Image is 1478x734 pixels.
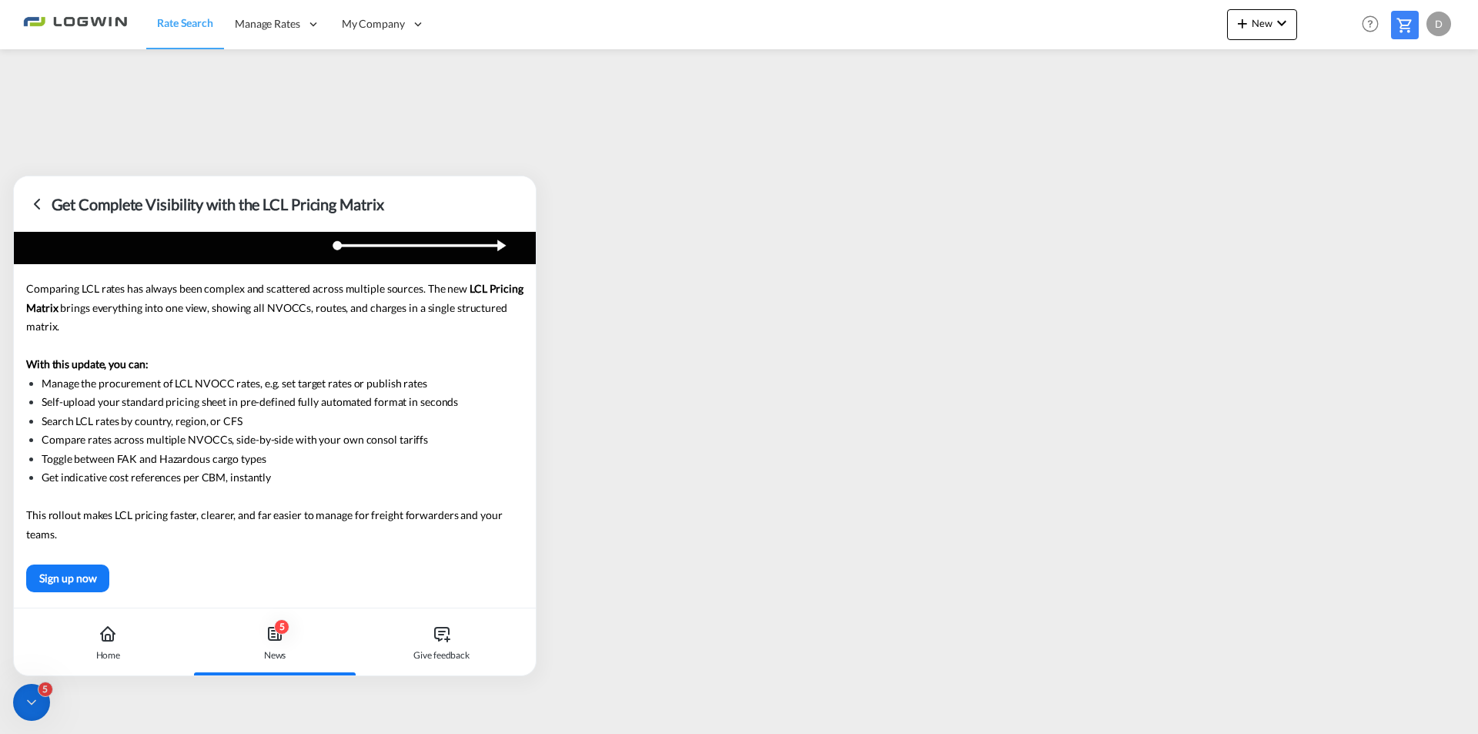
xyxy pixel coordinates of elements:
span: Manage Rates [235,16,300,32]
md-icon: icon-plus 400-fg [1233,14,1252,32]
div: Help [1357,11,1391,39]
button: icon-plus 400-fgNewicon-chevron-down [1227,9,1297,40]
span: Help [1357,11,1383,37]
div: D [1426,12,1451,36]
img: 2761ae10d95411efa20a1f5e0282d2d7.png [23,7,127,42]
span: My Company [342,16,405,32]
span: New [1233,17,1291,29]
span: Rate Search [157,16,213,29]
md-icon: icon-chevron-down [1272,14,1291,32]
